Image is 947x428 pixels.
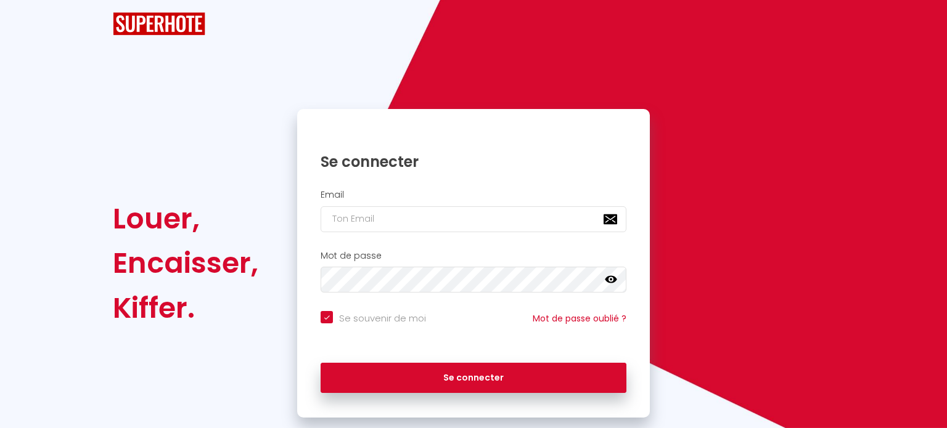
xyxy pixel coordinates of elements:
div: Encaisser, [113,241,258,285]
div: Louer, [113,196,258,241]
h1: Se connecter [321,152,626,171]
button: Se connecter [321,363,626,394]
input: Ton Email [321,206,626,232]
h2: Mot de passe [321,251,626,261]
h2: Email [321,190,626,200]
a: Mot de passe oublié ? [533,312,626,325]
div: Kiffer. [113,286,258,330]
img: SuperHote logo [113,12,205,35]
